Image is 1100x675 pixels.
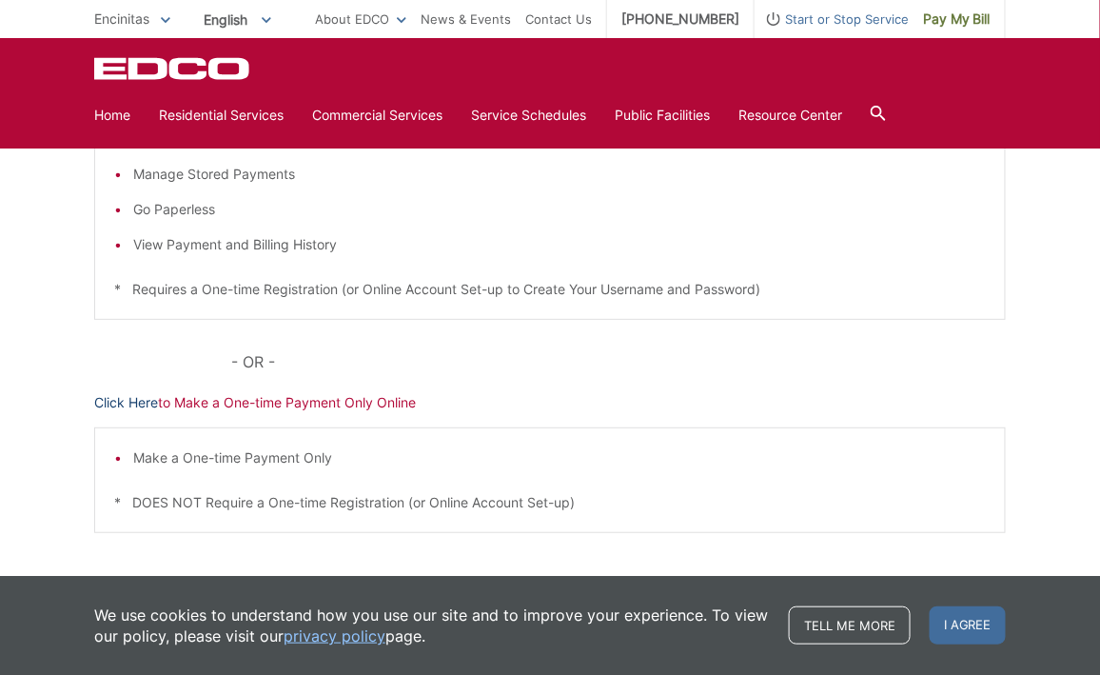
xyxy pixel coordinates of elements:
[471,105,586,126] a: Service Schedules
[615,105,710,126] a: Public Facilities
[133,234,986,255] li: View Payment and Billing History
[114,279,986,300] p: * Requires a One-time Registration (or Online Account Set-up to Create Your Username and Password)
[94,605,770,646] p: We use cookies to understand how you use our site and to improve your experience. To view our pol...
[94,57,252,80] a: EDCD logo. Return to the homepage.
[930,606,1006,645] span: I agree
[923,9,991,30] span: Pay My Bill
[525,9,592,30] a: Contact Us
[133,199,986,220] li: Go Paperless
[789,606,911,645] a: Tell me more
[114,492,986,513] p: * DOES NOT Require a One-time Registration (or Online Account Set-up)
[133,447,986,468] li: Make a One-time Payment Only
[421,9,511,30] a: News & Events
[133,164,986,185] li: Manage Stored Payments
[312,105,442,126] a: Commercial Services
[94,10,149,27] span: Encinitas
[284,625,385,646] a: privacy policy
[159,105,284,126] a: Residential Services
[315,9,406,30] a: About EDCO
[189,4,285,35] span: English
[94,392,158,413] a: Click Here
[231,348,1006,375] p: - OR -
[94,392,1006,413] p: to Make a One-time Payment Only Online
[94,105,130,126] a: Home
[738,105,842,126] a: Resource Center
